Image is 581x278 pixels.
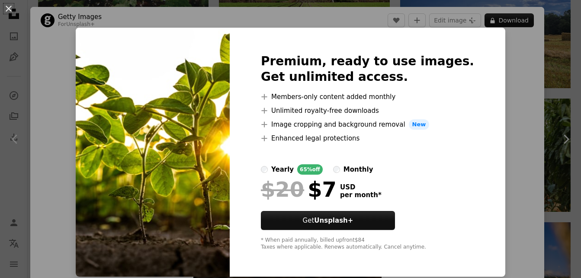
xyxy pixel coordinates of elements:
[333,166,340,173] input: monthly
[261,105,474,116] li: Unlimited royalty-free downloads
[261,133,474,144] li: Enhanced legal protections
[76,28,230,277] img: premium_photo-1664301623693-91af1d1c408b
[261,166,268,173] input: yearly65%off
[261,237,474,251] div: * When paid annually, billed upfront $84 Taxes where applicable. Renews automatically. Cancel any...
[261,54,474,85] h2: Premium, ready to use images. Get unlimited access.
[343,164,373,175] div: monthly
[261,119,474,130] li: Image cropping and background removal
[297,164,323,175] div: 65% off
[261,92,474,102] li: Members-only content added monthly
[261,178,304,201] span: $20
[340,183,382,191] span: USD
[409,119,430,130] span: New
[261,211,395,230] button: GetUnsplash+
[261,178,337,201] div: $7
[340,191,382,199] span: per month *
[271,164,294,175] div: yearly
[314,217,353,224] strong: Unsplash+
